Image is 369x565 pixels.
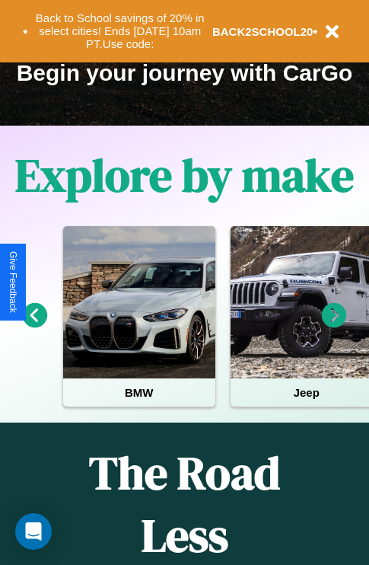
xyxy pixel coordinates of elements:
h1: Explore by make [15,144,354,206]
b: BACK2SCHOOL20 [212,25,313,38]
div: Open Intercom Messenger [15,513,52,550]
h4: BMW [63,378,215,407]
button: Back to School savings of 20% in select cities! Ends [DATE] 10am PT.Use code: [28,8,212,55]
div: Give Feedback [8,251,18,313]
